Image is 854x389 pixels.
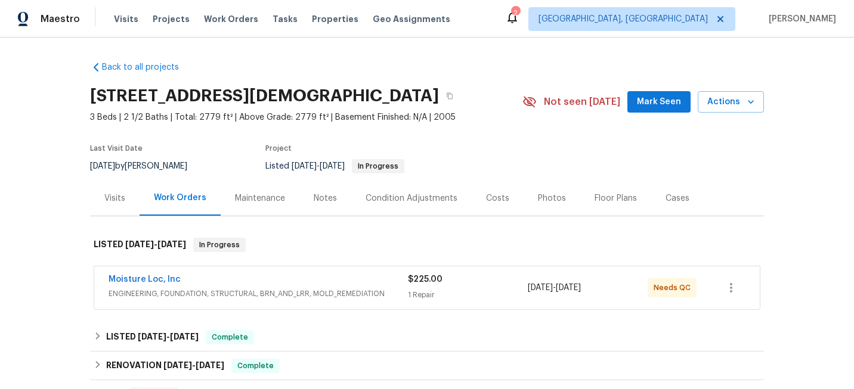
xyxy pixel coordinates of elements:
span: Complete [207,331,253,343]
div: RENOVATION [DATE]-[DATE]Complete [90,351,764,380]
span: Not seen [DATE] [544,96,620,108]
span: [DATE] [528,284,553,292]
span: Actions [707,95,754,110]
div: Visits [104,192,125,204]
span: Last Visit Date [90,145,143,152]
span: [DATE] [138,332,166,341]
div: Condition Adjustments [366,192,457,204]
div: Maintenance [235,192,285,204]
h6: LISTED [106,330,199,344]
span: - [528,282,581,294]
span: Project [265,145,292,152]
div: Photos [538,192,566,204]
span: - [163,361,224,369]
button: Actions [698,91,764,113]
button: Copy Address [439,85,460,107]
button: Mark Seen [627,91,691,113]
span: [PERSON_NAME] [764,13,836,25]
span: Listed [265,162,404,170]
span: In Progress [194,239,245,251]
span: Projects [153,13,190,25]
div: Cases [666,192,689,204]
div: LISTED [DATE]-[DATE]Complete [90,323,764,351]
div: Costs [486,192,509,204]
div: Floor Plans [595,192,637,204]
h6: RENOVATION [106,359,224,373]
span: Tasks [273,15,298,23]
h6: LISTED [94,238,186,252]
span: Geo Assignments [373,13,450,25]
span: Needs QC [654,282,695,294]
span: ENGINEERING, FOUNDATION, STRUCTURAL, BRN_AND_LRR, MOLD_REMEDIATION [109,288,408,300]
span: - [292,162,345,170]
div: Notes [314,192,337,204]
span: Visits [114,13,138,25]
span: [DATE] [90,162,115,170]
span: - [125,240,186,248]
span: [DATE] [157,240,186,248]
span: Mark Seen [637,95,681,110]
span: [DATE] [196,361,224,369]
h2: [STREET_ADDRESS][DEMOGRAPHIC_DATA] [90,90,439,102]
div: 2 [511,7,519,19]
span: [DATE] [320,162,345,170]
div: Work Orders [154,192,206,204]
span: 3 Beds | 2 1/2 Baths | Total: 2779 ft² | Above Grade: 2779 ft² | Basement Finished: N/A | 2005 [90,111,522,123]
span: [DATE] [163,361,192,369]
span: [DATE] [292,162,317,170]
span: - [138,332,199,341]
span: Maestro [41,13,80,25]
span: [DATE] [556,284,581,292]
div: 1 Repair [408,289,528,301]
div: by [PERSON_NAME] [90,159,202,173]
a: Moisture Loc, Inc [109,275,181,284]
div: LISTED [DATE]-[DATE]In Progress [90,226,764,264]
a: Back to all projects [90,61,205,73]
span: Work Orders [204,13,258,25]
span: Complete [233,360,279,372]
span: In Progress [353,163,403,170]
span: Properties [312,13,358,25]
span: $225.00 [408,275,443,284]
span: [DATE] [125,240,154,248]
span: [DATE] [170,332,199,341]
span: [GEOGRAPHIC_DATA], [GEOGRAPHIC_DATA] [539,13,708,25]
